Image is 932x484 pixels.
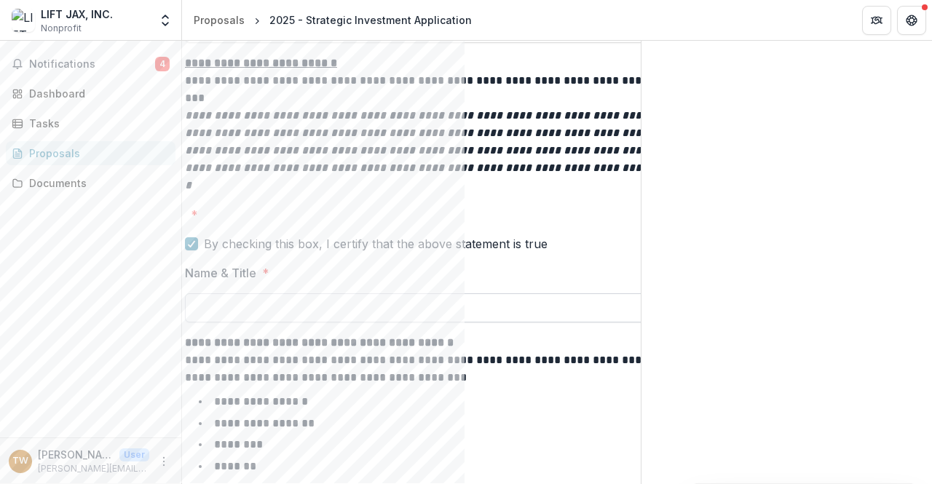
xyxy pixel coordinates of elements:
[29,116,164,131] div: Tasks
[269,12,472,28] div: 2025 - Strategic Investment Application
[155,453,173,470] button: More
[12,456,28,466] div: Travis Williams
[6,111,175,135] a: Tasks
[6,82,175,106] a: Dashboard
[38,462,149,475] p: [PERSON_NAME][EMAIL_ADDRESS][DOMAIN_NAME]
[188,9,478,31] nav: breadcrumb
[188,9,250,31] a: Proposals
[204,235,548,253] span: By checking this box, I certify that the above statement is true
[41,22,82,35] span: Nonprofit
[897,6,926,35] button: Get Help
[29,58,155,71] span: Notifications
[29,146,164,161] div: Proposals
[6,141,175,165] a: Proposals
[29,175,164,191] div: Documents
[12,9,35,32] img: LIFT JAX, INC.
[194,12,245,28] div: Proposals
[119,448,149,461] p: User
[38,447,114,462] p: [PERSON_NAME]
[29,86,164,101] div: Dashboard
[155,6,175,35] button: Open entity switcher
[185,264,256,282] p: Name & Title
[6,171,175,195] a: Documents
[862,6,891,35] button: Partners
[155,57,170,71] span: 4
[6,52,175,76] button: Notifications4
[41,7,113,22] div: LIFT JAX, INC.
